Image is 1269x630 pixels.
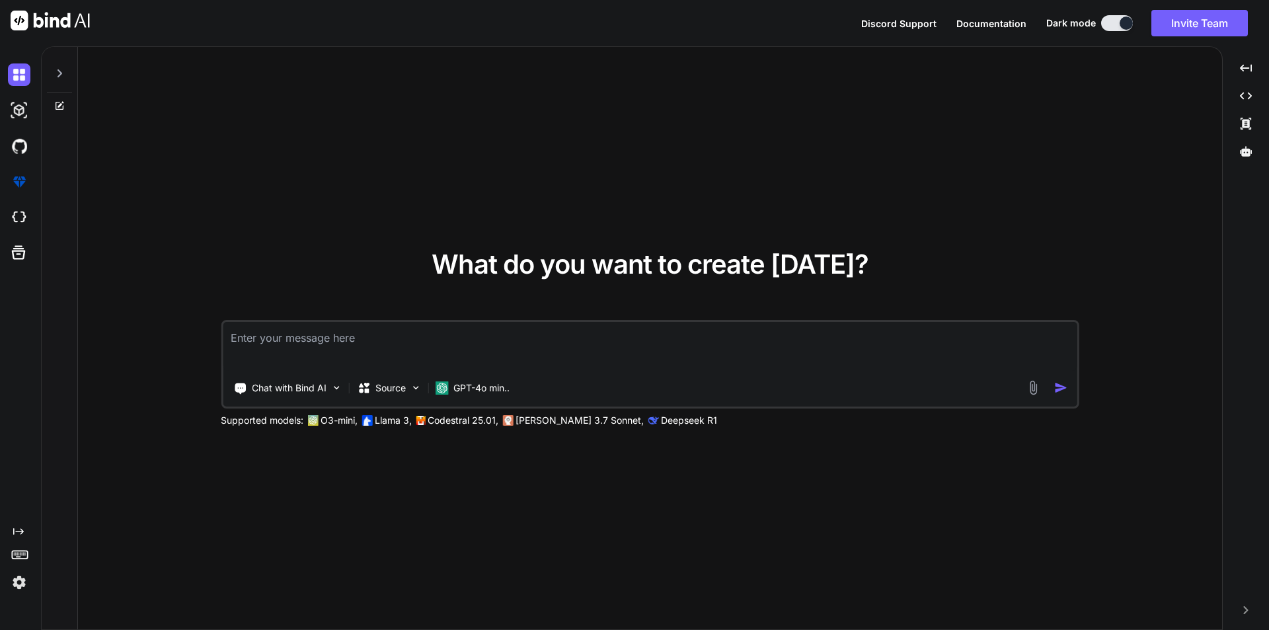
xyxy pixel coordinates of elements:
img: premium [8,171,30,193]
img: claude [502,415,513,426]
img: claude [648,415,658,426]
img: darkAi-studio [8,99,30,122]
span: Dark mode [1046,17,1096,30]
img: darkChat [8,63,30,86]
img: Mistral-AI [416,416,425,425]
p: Deepseek R1 [661,414,717,427]
img: Pick Tools [330,382,342,393]
p: Codestral 25.01, [428,414,498,427]
img: attachment [1026,380,1041,395]
img: icon [1054,381,1068,395]
img: Llama2 [362,415,372,426]
span: Documentation [956,18,1026,29]
button: Documentation [956,17,1026,30]
p: Source [375,381,406,395]
p: Chat with Bind AI [252,381,327,395]
img: Pick Models [410,382,421,393]
span: Discord Support [861,18,937,29]
img: settings [8,571,30,594]
img: githubDark [8,135,30,157]
img: cloudideIcon [8,206,30,229]
p: [PERSON_NAME] 3.7 Sonnet, [516,414,644,427]
p: O3-mini, [321,414,358,427]
button: Discord Support [861,17,937,30]
img: GPT-4o mini [435,381,448,395]
span: What do you want to create [DATE]? [432,248,868,280]
img: GPT-4 [307,415,318,426]
p: Llama 3, [375,414,412,427]
p: Supported models: [221,414,303,427]
img: Bind AI [11,11,90,30]
p: GPT-4o min.. [453,381,510,395]
button: Invite Team [1151,10,1248,36]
